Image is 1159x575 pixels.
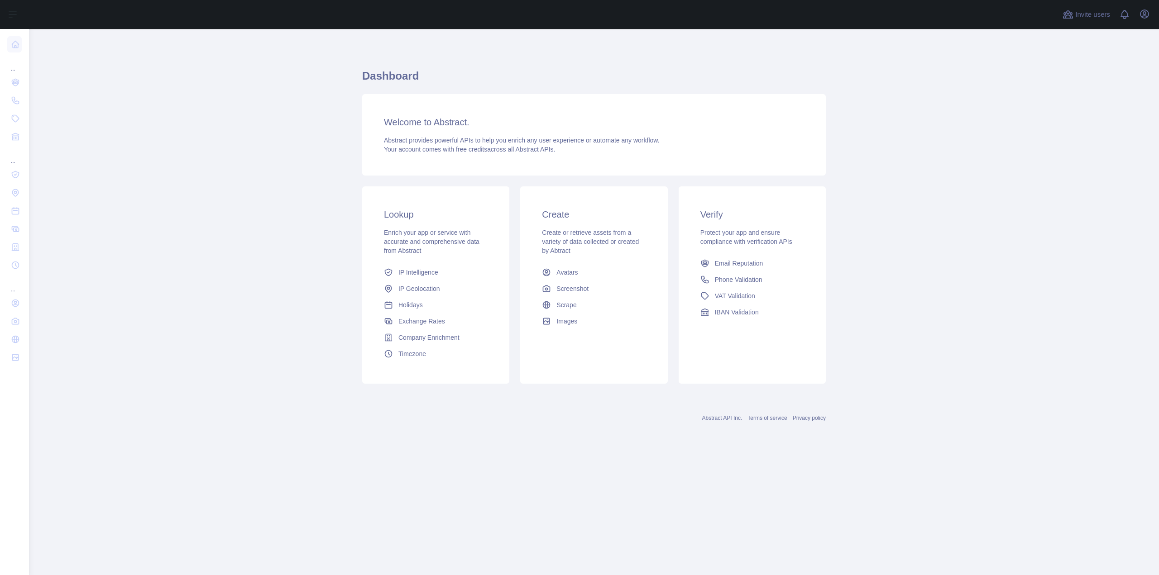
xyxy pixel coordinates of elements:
a: VAT Validation [697,288,808,304]
a: Abstract API Inc. [702,415,742,421]
span: Abstract provides powerful APIs to help you enrich any user experience or automate any workflow. [384,137,660,144]
a: IP Intelligence [380,264,491,280]
span: Exchange Rates [398,317,445,326]
a: Holidays [380,297,491,313]
a: Privacy policy [793,415,826,421]
h3: Verify [700,208,804,221]
a: Email Reputation [697,255,808,271]
span: Images [556,317,577,326]
span: Your account comes with across all Abstract APIs. [384,146,555,153]
a: Exchange Rates [380,313,491,329]
div: ... [7,275,22,293]
a: Company Enrichment [380,329,491,346]
span: Protect your app and ensure compliance with verification APIs [700,229,792,245]
a: Screenshot [538,280,649,297]
div: ... [7,54,22,72]
span: IP Intelligence [398,268,438,277]
span: VAT Validation [715,291,755,300]
a: Images [538,313,649,329]
span: Enrich your app or service with accurate and comprehensive data from Abstract [384,229,479,254]
a: Phone Validation [697,271,808,288]
span: Timezone [398,349,426,358]
span: IP Geolocation [398,284,440,293]
h3: Create [542,208,646,221]
span: Scrape [556,300,576,309]
span: Holidays [398,300,423,309]
a: IP Geolocation [380,280,491,297]
span: Email Reputation [715,259,763,268]
span: IBAN Validation [715,308,759,317]
span: Screenshot [556,284,589,293]
button: Invite users [1061,7,1112,22]
span: Invite users [1075,10,1110,20]
a: IBAN Validation [697,304,808,320]
a: Timezone [380,346,491,362]
span: Phone Validation [715,275,762,284]
div: ... [7,147,22,165]
h3: Welcome to Abstract. [384,116,804,128]
span: Avatars [556,268,578,277]
a: Scrape [538,297,649,313]
h1: Dashboard [362,69,826,90]
h3: Lookup [384,208,488,221]
span: free credits [456,146,487,153]
span: Company Enrichment [398,333,460,342]
a: Terms of service [747,415,787,421]
a: Avatars [538,264,649,280]
span: Create or retrieve assets from a variety of data collected or created by Abtract [542,229,639,254]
